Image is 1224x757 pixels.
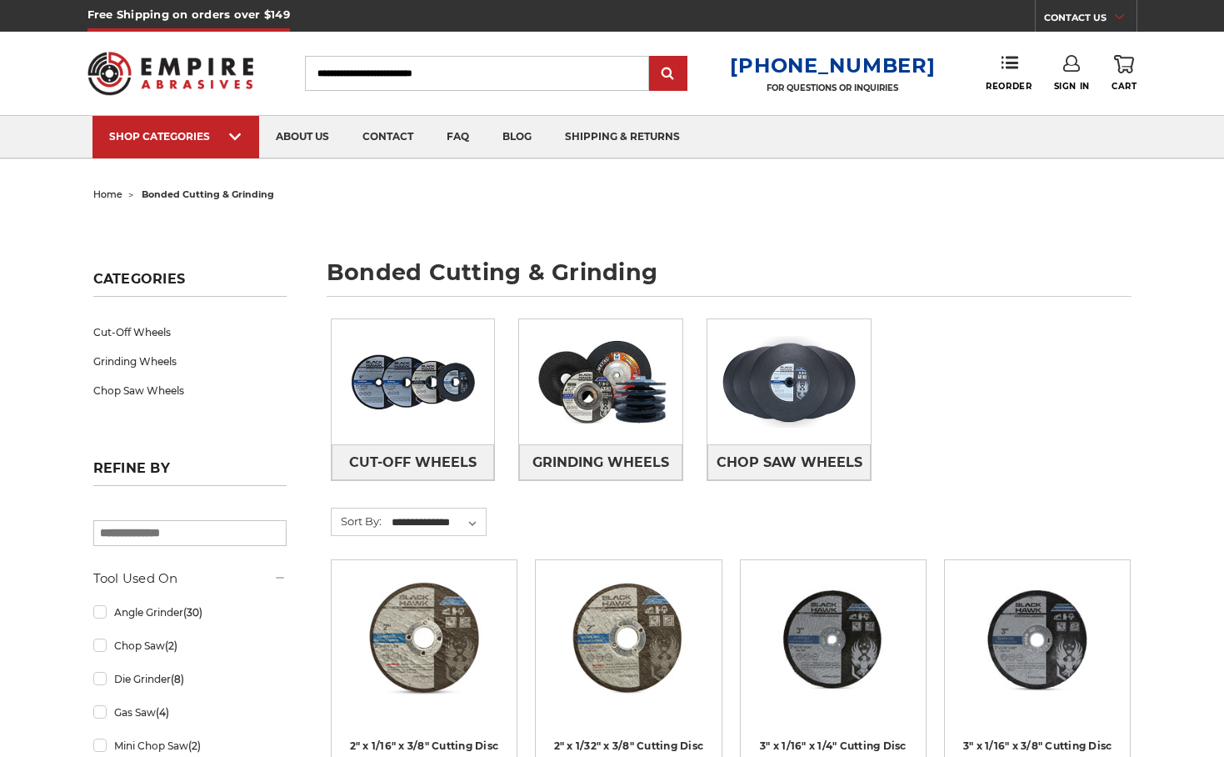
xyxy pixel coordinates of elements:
[332,444,495,480] a: Cut-Off Wheels
[343,572,505,734] a: 2" x 1/16" x 3/8" Cut Off Wheel
[707,444,871,480] a: Chop Saw Wheels
[532,449,669,477] span: Grinding Wheels
[767,572,900,705] img: 3” x .0625” x 1/4” Die Grinder Cut-Off Wheels by Black Hawk Abrasives
[183,606,202,619] span: (30)
[93,631,287,660] a: Chop Saw
[93,376,287,405] a: Chop Saw Wheels
[93,664,287,694] a: Die Grinder
[389,510,486,535] select: Sort By:
[519,324,682,439] img: Grinding Wheels
[1054,81,1090,92] span: Sign In
[165,639,177,652] span: (2)
[93,598,287,627] a: Angle Grinder
[93,318,287,347] a: Cut-Off Wheels
[986,81,1032,92] span: Reorder
[562,572,695,705] img: 2" x 1/32" x 3/8" Cut Off Wheel
[259,116,346,158] a: about us
[1044,8,1137,32] a: CONTACT US
[349,449,477,477] span: Cut-Off Wheels
[1112,81,1137,92] span: Cart
[332,324,495,439] img: Cut-Off Wheels
[327,261,1132,297] h1: bonded cutting & grinding
[957,572,1118,734] a: 3" x 1/16" x 3/8" Cutting Disc
[986,55,1032,91] a: Reorder
[357,572,491,705] img: 2" x 1/16" x 3/8" Cut Off Wheel
[93,569,287,589] h5: Tool Used On
[486,116,548,158] a: blog
[87,41,254,106] img: Empire Abrasives
[548,116,697,158] a: shipping & returns
[730,83,935,93] p: FOR QUESTIONS OR INQUIRIES
[519,444,682,480] a: Grinding Wheels
[142,188,274,200] span: bonded cutting & grinding
[652,58,685,91] input: Submit
[93,347,287,376] a: Grinding Wheels
[971,572,1104,705] img: 3" x 1/16" x 3/8" Cutting Disc
[752,572,914,734] a: 3” x .0625” x 1/4” Die Grinder Cut-Off Wheels by Black Hawk Abrasives
[171,673,184,685] span: (8)
[730,53,935,78] a: [PHONE_NUMBER]
[156,706,169,719] span: (4)
[93,188,122,200] a: home
[188,739,201,752] span: (2)
[430,116,486,158] a: faq
[93,271,287,297] h5: Categories
[1112,55,1137,92] a: Cart
[332,509,382,534] label: Sort By:
[346,116,430,158] a: contact
[109,130,242,143] div: SHOP CATEGORIES
[717,449,862,477] span: Chop Saw Wheels
[707,324,871,439] img: Chop Saw Wheels
[93,460,287,486] h5: Refine by
[547,572,709,734] a: 2" x 1/32" x 3/8" Cut Off Wheel
[93,698,287,727] a: Gas Saw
